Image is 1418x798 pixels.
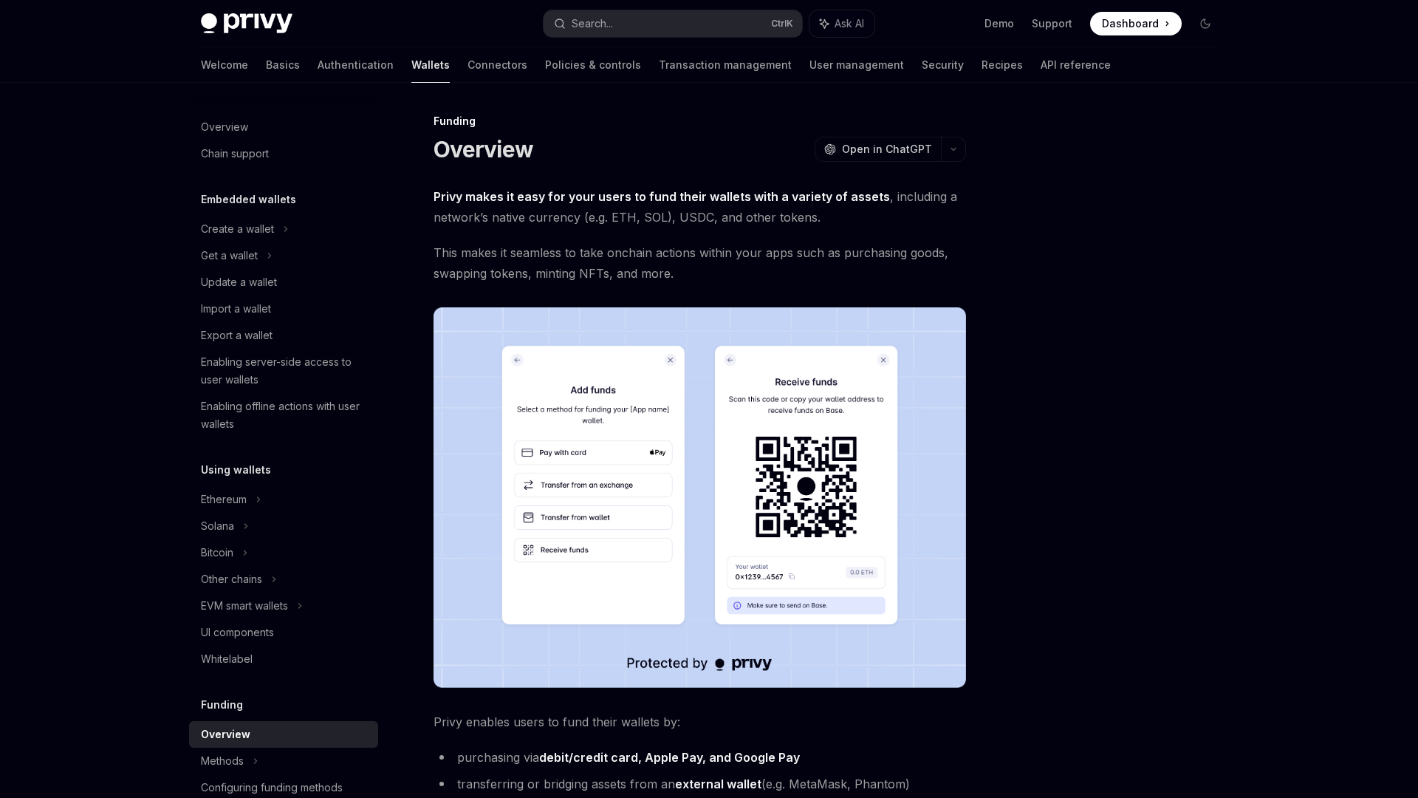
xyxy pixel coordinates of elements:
[984,16,1014,31] a: Demo
[201,47,248,83] a: Welcome
[411,47,450,83] a: Wallets
[434,189,890,204] strong: Privy makes it easy for your users to fund their wallets with a variety of assets
[1193,12,1217,35] button: Toggle dark mode
[201,597,288,615] div: EVM smart wallets
[201,752,244,770] div: Methods
[982,47,1023,83] a: Recipes
[544,10,802,37] button: Search...CtrlK
[201,145,269,163] div: Chain support
[675,777,761,791] strong: external wallet
[201,327,273,344] div: Export a wallet
[201,273,277,291] div: Update a wallet
[201,398,369,433] div: Enabling offline actions with user wallets
[835,16,864,31] span: Ask AI
[318,47,394,83] a: Authentication
[189,322,378,349] a: Export a wallet
[201,118,248,136] div: Overview
[189,140,378,167] a: Chain support
[201,624,274,641] div: UI components
[189,619,378,646] a: UI components
[189,349,378,393] a: Enabling server-side access to user wallets
[201,517,234,535] div: Solana
[189,646,378,672] a: Whitelabel
[922,47,964,83] a: Security
[545,47,641,83] a: Policies & controls
[842,142,932,157] span: Open in ChatGPT
[434,712,966,732] span: Privy enables users to fund their wallets by:
[1032,16,1072,31] a: Support
[1041,47,1111,83] a: API reference
[201,191,296,208] h5: Embedded wallets
[809,10,874,37] button: Ask AI
[201,779,343,797] div: Configuring funding methods
[201,544,233,562] div: Bitcoin
[675,777,761,792] a: external wallet
[434,774,966,794] li: transferring or bridging assets from an (e.g. MetaMask, Phantom)
[189,114,378,140] a: Overview
[434,114,966,129] div: Funding
[1090,12,1182,35] a: Dashboard
[539,750,800,765] strong: debit/credit card, Apple Pay, and Google Pay
[771,18,793,30] span: Ctrl K
[201,650,253,668] div: Whitelabel
[201,696,243,714] h5: Funding
[809,47,904,83] a: User management
[266,47,300,83] a: Basics
[201,353,369,389] div: Enabling server-side access to user wallets
[189,393,378,437] a: Enabling offline actions with user wallets
[201,726,250,743] div: Overview
[189,269,378,296] a: Update a wallet
[434,186,966,228] span: , including a network’s native currency (e.g. ETH, SOL), USDC, and other tokens.
[659,47,792,83] a: Transaction management
[189,721,378,748] a: Overview
[201,570,262,588] div: Other chains
[434,747,966,768] li: purchasing via
[434,136,533,163] h1: Overview
[815,137,941,162] button: Open in ChatGPT
[201,220,274,238] div: Create a wallet
[539,750,800,765] a: debit/credit card, Apple Pay, and Google Pay
[189,296,378,322] a: Import a wallet
[467,47,527,83] a: Connectors
[201,491,247,508] div: Ethereum
[572,15,613,33] div: Search...
[201,300,271,318] div: Import a wallet
[1102,16,1159,31] span: Dashboard
[201,461,271,479] h5: Using wallets
[201,13,292,34] img: dark logo
[201,247,258,265] div: Get a wallet
[434,242,966,284] span: This makes it seamless to take onchain actions within your apps such as purchasing goods, swappin...
[434,307,966,688] img: images/Funding.png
